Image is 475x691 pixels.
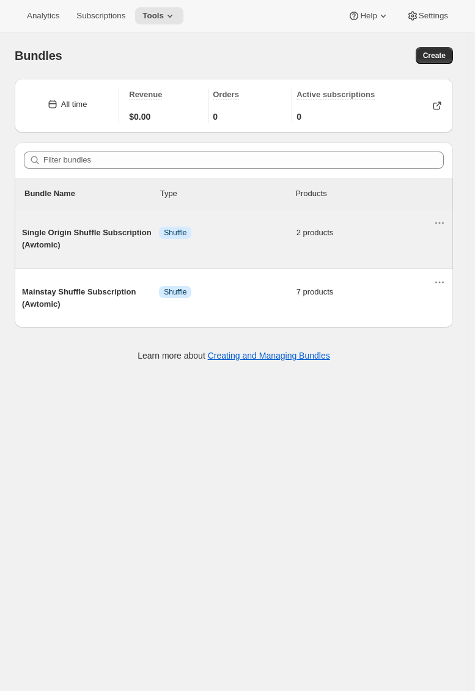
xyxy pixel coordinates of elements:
div: All time [61,98,87,111]
button: Help [341,7,396,24]
button: Analytics [20,7,67,24]
span: Revenue [129,90,162,99]
span: Shuffle [164,228,186,238]
span: Orders [213,90,239,99]
span: Settings [419,11,448,21]
button: Actions for Mainstay Shuffle Subscription (Awtomic) [431,274,448,291]
input: Filter bundles [43,152,444,169]
span: Subscriptions [76,11,125,21]
button: Settings [399,7,455,24]
span: Mainstay Shuffle Subscription (Awtomic) [22,286,159,310]
div: Type [160,188,296,200]
span: Create [423,51,446,60]
span: Help [360,11,377,21]
span: 0 [296,111,301,123]
span: 2 products [296,227,433,239]
span: 7 products [296,286,433,298]
button: Actions for Single Origin Shuffle Subscription (Awtomic) [431,214,448,232]
a: Creating and Managing Bundles [208,351,330,360]
span: Tools [142,11,164,21]
span: Shuffle [164,287,186,297]
span: Active subscriptions [296,90,375,99]
button: Tools [135,7,183,24]
div: Products [295,188,431,200]
p: Bundle Name [24,188,160,200]
button: Create [416,47,453,64]
span: $0.00 [129,111,150,123]
span: Single Origin Shuffle Subscription (Awtomic) [22,227,159,251]
button: Subscriptions [69,7,133,24]
span: 0 [213,111,218,123]
span: Analytics [27,11,59,21]
p: Learn more about [138,349,330,362]
span: Bundles [15,49,62,62]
